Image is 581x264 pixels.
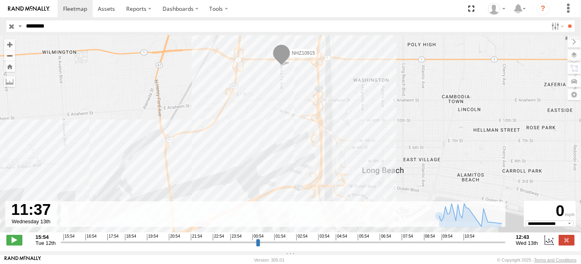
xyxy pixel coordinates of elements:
span: NHZ10915 [291,50,315,56]
button: Zoom Home [4,61,15,72]
span: 09:54 [442,234,453,240]
span: 03:54 [318,234,329,240]
i: ? [537,2,549,15]
label: Search Query [17,20,23,32]
img: rand-logo.svg [8,6,50,12]
label: Map Settings [567,89,581,100]
span: 21:54 [191,234,202,240]
label: Close [559,235,575,245]
strong: 15:54 [36,234,56,240]
span: Tue 12th Aug 2025 [36,240,56,246]
button: Zoom in [4,39,15,50]
div: 0 [525,202,575,220]
span: 05:54 [358,234,369,240]
label: Measure [4,76,15,87]
strong: 12:43 [516,234,538,240]
span: 19:54 [147,234,158,240]
span: 18:54 [125,234,136,240]
label: Search Filter Options [548,20,565,32]
span: 08:54 [424,234,435,240]
span: 17:54 [107,234,119,240]
span: 01:54 [274,234,286,240]
button: Zoom out [4,50,15,61]
div: Zulema McIntosch [485,3,508,15]
span: 23:54 [230,234,242,240]
span: 10:54 [464,234,475,240]
span: 06:54 [380,234,391,240]
span: 00:54 [252,234,264,240]
a: Visit our Website [4,256,41,264]
span: 22:54 [213,234,224,240]
div: © Copyright 2025 - [497,258,577,262]
span: 20:54 [169,234,180,240]
a: Terms and Conditions [534,258,577,262]
span: 04:54 [336,234,347,240]
span: 16:54 [85,234,97,240]
span: 15:54 [63,234,75,240]
span: 07:54 [402,234,413,240]
span: Wed 13th Aug 2025 [516,240,538,246]
label: Play/Stop [6,235,22,245]
div: Version: 305.01 [254,258,284,262]
span: 02:54 [296,234,307,240]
